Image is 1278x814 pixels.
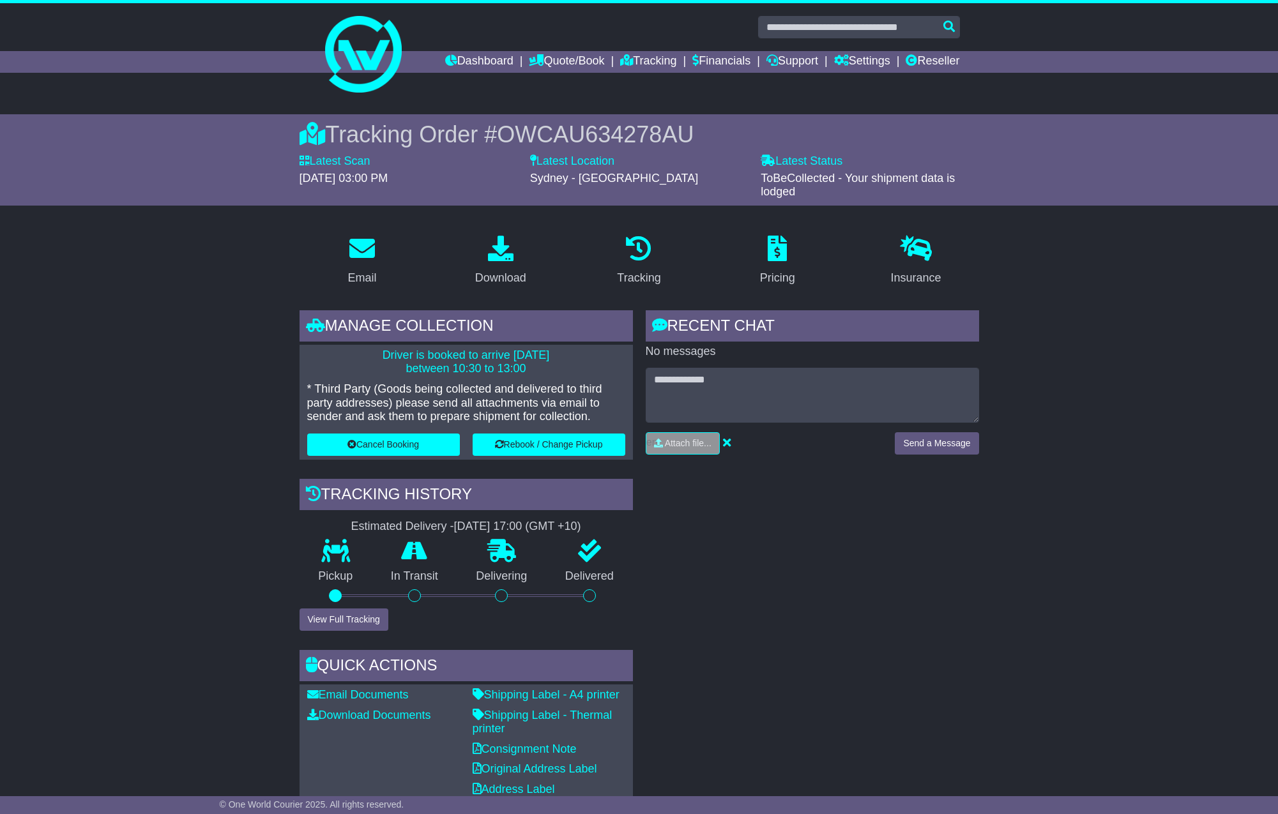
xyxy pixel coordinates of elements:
a: Quote/Book [529,51,604,73]
button: View Full Tracking [300,608,388,631]
a: Dashboard [445,51,513,73]
div: Tracking history [300,479,633,513]
a: Shipping Label - A4 printer [473,688,620,701]
div: Email [347,269,376,287]
p: Pickup [300,569,372,584]
label: Latest Scan [300,155,370,169]
p: Delivered [546,569,633,584]
p: In Transit [372,569,457,584]
span: OWCAU634278AU [497,121,694,147]
p: Driver is booked to arrive [DATE] between 10:30 to 13:00 [307,349,625,376]
span: © One World Courier 2025. All rights reserved. [220,799,404,810]
a: Consignment Note [473,742,577,755]
div: [DATE] 17:00 (GMT +10) [454,520,581,534]
a: Pricing [752,231,803,291]
a: Original Address Label [473,762,597,775]
span: ToBeCollected - Your shipment data is lodged [761,172,955,199]
a: Email Documents [307,688,409,701]
a: Financials [692,51,750,73]
button: Cancel Booking [307,433,460,456]
div: Estimated Delivery - [300,520,633,534]
div: Tracking [617,269,660,287]
a: Reseller [906,51,959,73]
button: Rebook / Change Pickup [473,433,625,456]
div: Download [475,269,526,287]
p: * Third Party (Goods being collected and delivered to third party addresses) please send all atta... [307,382,625,424]
a: Tracking [609,231,669,291]
label: Latest Status [761,155,842,169]
div: Tracking Order # [300,121,979,148]
button: Send a Message [895,432,978,455]
span: [DATE] 03:00 PM [300,172,388,185]
a: Insurance [883,231,950,291]
p: No messages [646,345,979,359]
label: Latest Location [530,155,614,169]
span: Sydney - [GEOGRAPHIC_DATA] [530,172,698,185]
a: Settings [834,51,890,73]
a: Email [339,231,384,291]
a: Download [467,231,535,291]
div: Quick Actions [300,650,633,684]
a: Tracking [620,51,676,73]
div: RECENT CHAT [646,310,979,345]
div: Manage collection [300,310,633,345]
a: Download Documents [307,709,431,721]
div: Insurance [891,269,941,287]
a: Address Label [473,783,555,795]
a: Support [766,51,818,73]
p: Delivering [457,569,547,584]
a: Shipping Label - Thermal printer [473,709,612,735]
div: Pricing [760,269,795,287]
